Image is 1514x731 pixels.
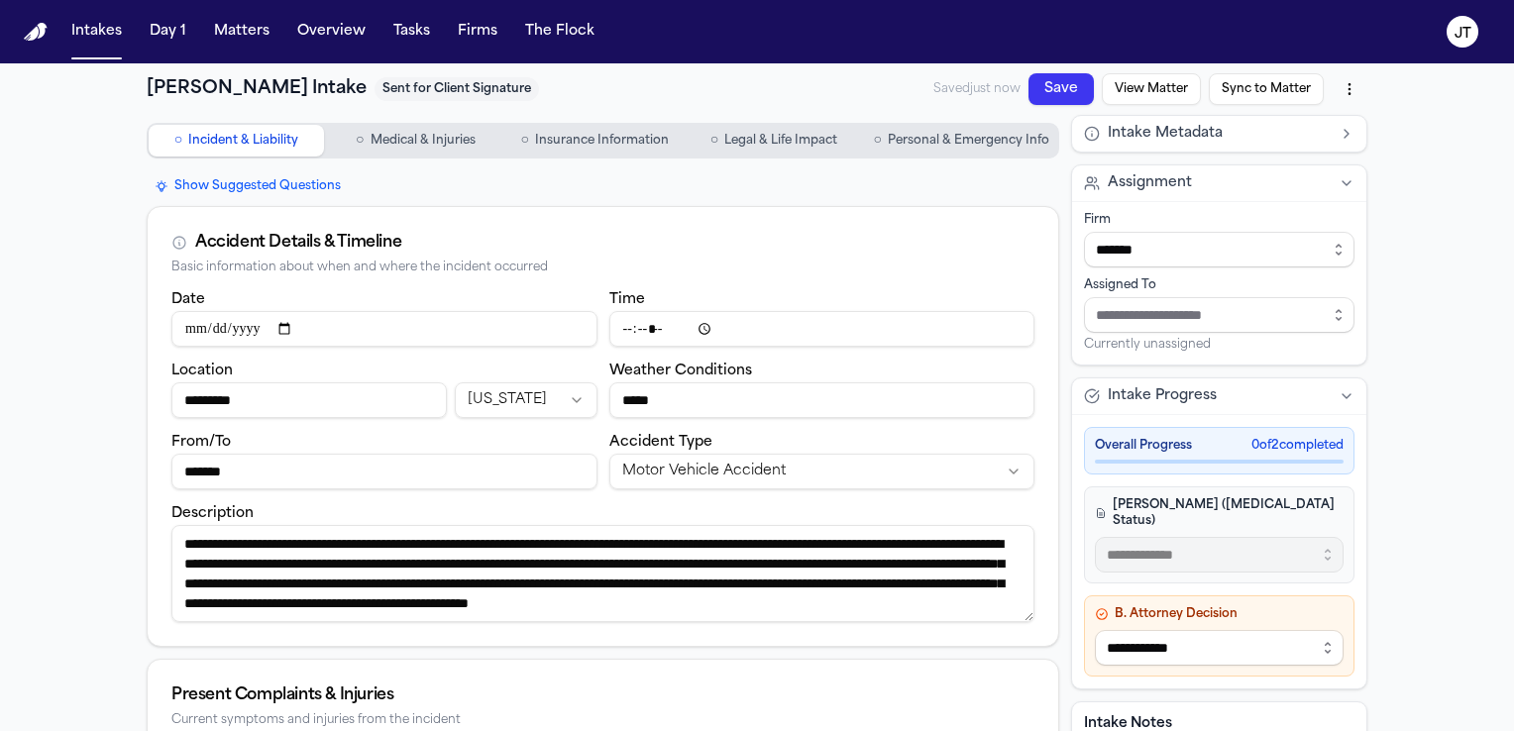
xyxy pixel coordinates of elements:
span: Legal & Life Impact [724,133,837,149]
div: Assigned To [1084,277,1354,293]
button: Firms [450,14,505,50]
button: Go to Incident & Liability [149,125,324,157]
button: Tasks [385,14,438,50]
button: Intake Metadata [1072,116,1366,152]
button: The Flock [517,14,602,50]
span: Medical & Injuries [371,133,476,149]
textarea: Incident description [171,525,1034,622]
label: From/To [171,435,231,450]
button: Day 1 [142,14,194,50]
label: Description [171,506,254,521]
input: Incident date [171,311,597,347]
span: Personal & Emergency Info [888,133,1049,149]
button: Go to Legal & Life Impact [687,125,862,157]
span: Insurance Information [535,133,669,149]
button: View Matter [1102,73,1201,105]
button: Matters [206,14,277,50]
span: Currently unassigned [1084,337,1211,353]
button: Incident state [455,382,596,418]
h1: [PERSON_NAME] Intake [147,75,367,103]
button: More actions [1332,71,1367,107]
img: Finch Logo [24,23,48,42]
label: Date [171,292,205,307]
span: ○ [174,131,182,151]
button: Go to Insurance Information [507,125,683,157]
input: Weather conditions [609,382,1035,418]
div: Basic information about when and where the incident occurred [171,261,1034,275]
span: ○ [356,131,364,151]
span: Saved just now [933,81,1021,97]
a: Home [24,23,48,42]
input: Incident location [171,382,447,418]
label: Weather Conditions [609,364,752,378]
span: Intake Progress [1108,386,1217,406]
span: Overall Progress [1095,438,1192,454]
div: Accident Details & Timeline [195,231,401,255]
span: Assignment [1108,173,1192,193]
span: Incident & Liability [188,133,298,149]
span: 0 of 2 completed [1251,438,1344,454]
button: Save [1028,73,1094,105]
button: Show Suggested Questions [147,174,349,198]
div: Current symptoms and injuries from the incident [171,713,1034,728]
button: Assignment [1072,165,1366,201]
span: Intake Metadata [1108,124,1223,144]
button: Intakes [63,14,130,50]
div: Present Complaints & Injuries [171,683,1034,707]
button: Go to Personal & Emergency Info [866,125,1057,157]
span: ○ [520,131,528,151]
h4: B. Attorney Decision [1095,606,1344,622]
div: Firm [1084,212,1354,228]
label: Time [609,292,645,307]
input: Incident time [609,311,1035,347]
button: Go to Medical & Injuries [328,125,503,157]
input: Select firm [1084,232,1354,267]
button: Intake Progress [1072,378,1366,414]
input: Assign to staff member [1084,297,1354,333]
span: ○ [710,131,718,151]
h4: [PERSON_NAME] ([MEDICAL_DATA] Status) [1095,497,1344,529]
span: Sent for Client Signature [375,77,539,101]
span: ○ [874,131,882,151]
button: Sync to Matter [1209,73,1324,105]
label: Accident Type [609,435,712,450]
label: Location [171,364,233,378]
button: Overview [289,14,374,50]
input: From/To destination [171,454,597,489]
